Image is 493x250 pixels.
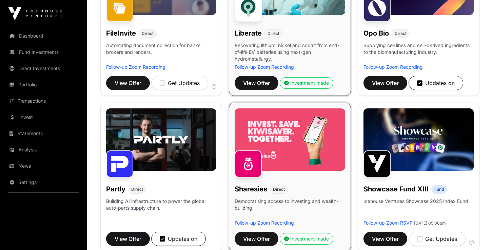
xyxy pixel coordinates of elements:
[106,150,133,178] img: Partly
[235,150,262,178] img: Sharesies
[160,79,200,87] div: Get Updates
[5,159,81,173] a: News
[409,232,466,246] button: Get Updates
[417,235,457,243] div: Get Updates
[273,187,285,192] span: Direct
[142,31,154,36] span: Direct
[235,232,278,246] button: View Offer
[106,76,150,90] button: View Offer
[243,235,270,243] span: View Offer
[284,235,329,242] div: Investment made
[363,232,407,246] button: View Offer
[363,108,474,171] img: Showcase-Fund-Banner-1.jpg
[106,232,150,246] button: View Offer
[280,77,333,89] button: Investment made
[363,150,391,178] img: Showcase Fund XIII
[363,76,407,90] button: View Offer
[268,31,279,36] span: Direct
[5,45,81,60] a: Fund Investments
[363,220,413,226] a: Follow-up Zoom RSVP
[106,198,216,220] p: Building AI infrastructure to power the global auto-parts supply chain.
[106,42,216,64] p: Automating document collection for banks, brokers and lenders.
[363,198,470,205] p: Icehouse Ventures Showcase 2025 Index Fund.
[106,28,136,38] h1: FileInvite
[106,108,216,171] img: Partly-Banner.jpg
[363,28,389,38] h1: Opo Bio
[284,80,329,86] div: Investment made
[363,184,429,194] h1: Showcase Fund XIII
[417,79,455,87] div: Updates on
[414,221,446,226] span: [DATE] 05:00pm
[363,42,474,56] p: Supplying cell lines and cell-derived ingredients to the biomanufacturing industry.
[106,184,125,194] h1: Partly
[235,76,278,90] button: View Offer
[235,64,294,70] a: Follow-up Zoom Recording
[243,79,270,87] span: View Offer
[434,187,444,192] span: Fund
[131,187,143,192] span: Direct
[395,31,407,36] span: Direct
[280,233,333,245] button: Investment made
[8,7,62,20] img: Icehouse Ventures Logo
[5,110,81,125] a: Invest
[115,235,141,243] span: View Offer
[106,64,165,70] a: Follow-up Zoom Recording
[5,77,81,92] a: Portfolio
[5,61,81,76] a: Direct Investments
[459,217,493,250] iframe: Chat Widget
[151,76,208,90] button: Get Updates
[372,79,399,87] span: View Offer
[235,220,294,226] a: Follow-up Zoom Recording
[5,126,81,141] a: Statements
[5,175,81,190] a: Settings
[235,198,345,220] p: Democratising access to investing and wealth-building.
[5,93,81,108] a: Transactions
[5,142,81,157] a: Analysis
[151,232,206,246] button: Updates on
[235,108,345,171] img: Sharesies-Banner.jpg
[409,76,463,90] button: Updates on
[235,184,267,194] h1: Sharesies
[235,28,262,38] h1: Liberate
[372,235,399,243] span: View Offer
[5,28,81,43] a: Dashboard
[160,235,197,243] div: Updates on
[363,64,423,70] a: Follow-up Zoom Recording
[115,79,141,87] span: View Offer
[235,42,345,64] p: Recovering lithium, nickel and cobalt from end-of-life EV batteries using next-gen hydrometallurgy.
